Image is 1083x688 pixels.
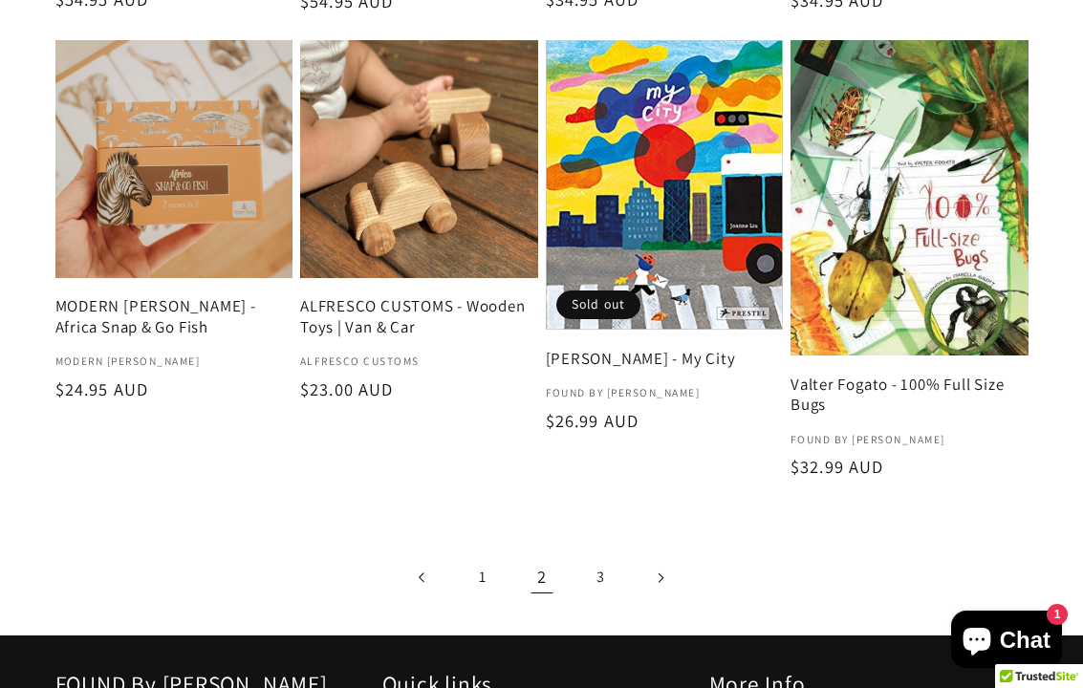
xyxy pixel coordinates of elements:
a: Page 1 [458,553,507,602]
a: ALFRESCO CUSTOMS - Wooden Toys | Van & Car [300,296,538,337]
a: Previous page [399,553,447,602]
nav: Pagination [55,553,1029,602]
a: Next page [636,553,684,602]
a: Valter Fogato - 100% Full Size Bugs [791,375,1029,416]
a: MODERN [PERSON_NAME] - Africa Snap & Go Fish [55,296,293,337]
a: Page 3 [576,553,625,602]
span: Page 2 [517,553,566,602]
a: [PERSON_NAME] - My City [546,349,784,369]
inbox-online-store-chat: Shopify online store chat [945,611,1068,673]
